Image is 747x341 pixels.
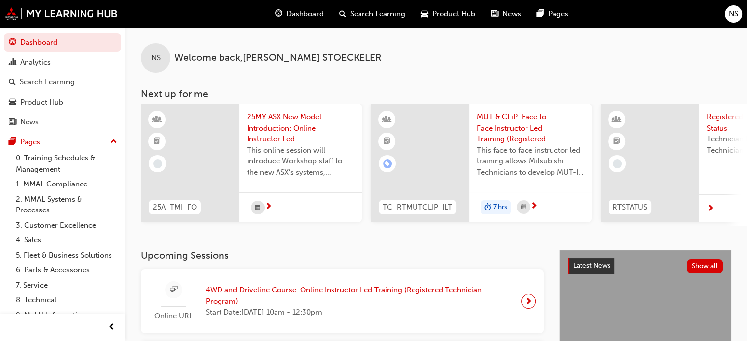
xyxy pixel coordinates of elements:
[12,151,121,177] a: 0. Training Schedules & Management
[371,104,592,222] a: TC_RTMUTCLIP_ILTMUT & CLiP: Face to Face Instructor Led Training (Registered Technician Advanced)...
[9,98,16,107] span: car-icon
[12,192,121,218] a: 2. MMAL Systems & Processes
[707,205,714,213] span: next-icon
[530,202,538,211] span: next-icon
[613,135,620,148] span: booktick-icon
[149,277,536,326] a: Online URL4WD and Driveline Course: Online Instructor Led Training (Registered Technician Program...
[339,8,346,20] span: search-icon
[12,262,121,278] a: 6. Parts & Accessories
[255,202,260,214] span: calendar-icon
[612,202,647,213] span: RTSTATUS
[286,8,324,20] span: Dashboard
[170,284,177,296] span: sessionType_ONLINE_URL-icon
[4,133,121,151] button: Pages
[413,4,483,24] a: car-iconProduct Hub
[613,159,622,168] span: learningRecordVerb_NONE-icon
[613,113,620,126] span: learningResourceType_INSTRUCTOR_LED-icon
[153,159,162,168] span: learningRecordVerb_NONE-icon
[525,294,532,308] span: next-icon
[548,8,568,20] span: Pages
[12,308,121,323] a: 9. MyLH Information
[4,53,121,72] a: Analytics
[383,159,392,168] span: learningRecordVerb_ENROLL-icon
[4,93,121,111] a: Product Hub
[125,88,747,100] h3: Next up for me
[521,201,526,213] span: calendar-icon
[12,177,121,192] a: 1. MMAL Compliance
[384,113,390,126] span: learningResourceType_INSTRUCTOR_LED-icon
[493,202,507,213] span: 7 hrs
[9,38,16,47] span: guage-icon
[383,202,452,213] span: TC_RTMUTCLIP_ILT
[151,52,161,64] span: NS
[20,136,40,148] div: Pages
[432,8,475,20] span: Product Hub
[267,4,332,24] a: guage-iconDashboard
[384,135,390,148] span: booktick-icon
[141,104,362,222] a: 25A_TMI_FO25MY ASX New Model Introduction: Online Instructor Led TrainingThis online session will...
[9,58,16,67] span: chart-icon
[247,111,354,145] span: 25MY ASX New Model Introduction: Online Instructor Led Training
[111,135,117,148] span: up-icon
[484,201,491,214] span: duration-icon
[265,203,272,211] span: next-icon
[12,218,121,233] a: 3. Customer Excellence
[4,31,121,133] button: DashboardAnalyticsSearch LearningProduct HubNews
[153,202,197,213] span: 25A_TMI_FO
[537,8,544,20] span: pages-icon
[149,311,198,322] span: Online URL
[12,278,121,293] a: 7. Service
[12,292,121,308] a: 8. Technical
[4,113,121,131] a: News
[350,8,405,20] span: Search Learning
[141,250,544,261] h3: Upcoming Sessions
[275,8,282,20] span: guage-icon
[502,8,521,20] span: News
[491,8,498,20] span: news-icon
[20,57,51,68] div: Analytics
[206,307,513,318] span: Start Date: [DATE] 10am - 12:30pm
[247,145,354,178] span: This online session will introduce Workshop staff to the new ASX’s systems, software, servicing p...
[477,111,584,145] span: MUT & CLiP: Face to Face Instructor Led Training (Registered Technician Advanced)
[9,78,16,87] span: search-icon
[12,233,121,248] a: 4. Sales
[729,8,738,20] span: NS
[332,4,413,24] a: search-iconSearch Learning
[529,4,576,24] a: pages-iconPages
[20,97,63,108] div: Product Hub
[108,321,115,334] span: prev-icon
[725,5,742,23] button: NS
[5,7,118,20] img: mmal
[421,8,428,20] span: car-icon
[20,77,75,88] div: Search Learning
[4,73,121,91] a: Search Learning
[477,145,584,178] span: This face to face instructor led training allows Mitsubishi Technicians to develop MUT-III and CL...
[483,4,529,24] a: news-iconNews
[568,258,723,274] a: Latest NewsShow all
[12,248,121,263] a: 5. Fleet & Business Solutions
[206,285,513,307] span: 4WD and Driveline Course: Online Instructor Led Training (Registered Technician Program)
[687,259,723,273] button: Show all
[9,118,16,127] span: news-icon
[4,33,121,52] a: Dashboard
[9,138,16,147] span: pages-icon
[154,113,161,126] span: learningResourceType_INSTRUCTOR_LED-icon
[20,116,39,128] div: News
[174,52,382,64] span: Welcome back , [PERSON_NAME] STOECKELER
[573,262,610,270] span: Latest News
[154,135,161,148] span: booktick-icon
